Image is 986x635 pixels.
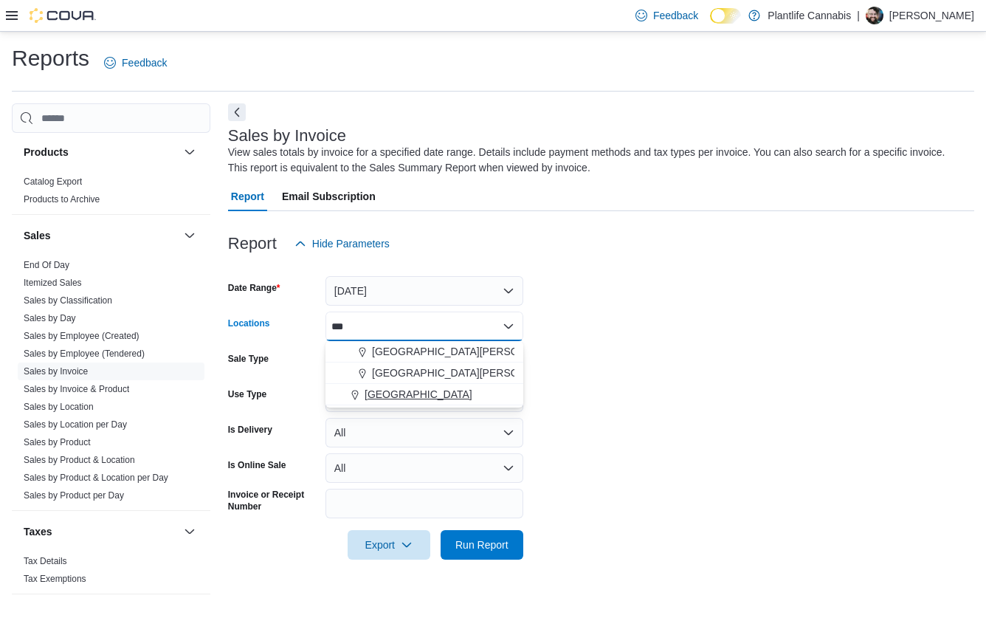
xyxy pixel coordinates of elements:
[325,418,523,447] button: All
[24,524,52,539] h3: Taxes
[98,48,173,78] a: Feedback
[12,173,210,214] div: Products
[12,552,210,594] div: Taxes
[181,143,199,161] button: Products
[325,341,523,405] div: Choose from the following options
[24,194,100,205] a: Products to Archive
[24,419,127,430] a: Sales by Location per Day
[228,489,320,512] label: Invoice or Receipt Number
[24,145,69,159] h3: Products
[181,227,199,244] button: Sales
[24,384,129,394] a: Sales by Invoice & Product
[24,490,124,501] a: Sales by Product per Day
[24,145,178,159] button: Products
[24,259,69,271] span: End Of Day
[24,555,67,567] span: Tax Details
[231,182,264,211] span: Report
[24,437,91,447] a: Sales by Product
[122,55,167,70] span: Feedback
[710,8,741,24] input: Dark Mode
[325,384,523,405] button: [GEOGRAPHIC_DATA]
[228,103,246,121] button: Next
[325,363,523,384] button: [GEOGRAPHIC_DATA][PERSON_NAME][GEOGRAPHIC_DATA]
[857,7,860,24] p: |
[24,473,168,483] a: Sales by Product & Location per Day
[24,365,88,377] span: Sales by Invoice
[24,402,94,412] a: Sales by Location
[24,278,82,288] a: Itemized Sales
[12,256,210,510] div: Sales
[653,8,698,23] span: Feedback
[24,277,82,289] span: Itemized Sales
[289,229,396,258] button: Hide Parameters
[24,524,178,539] button: Taxes
[24,556,67,566] a: Tax Details
[24,436,91,448] span: Sales by Product
[24,176,82,187] a: Catalog Export
[24,295,112,306] a: Sales by Classification
[503,320,514,332] button: Close list of options
[325,276,523,306] button: [DATE]
[228,459,286,471] label: Is Online Sale
[325,453,523,483] button: All
[24,383,129,395] span: Sales by Invoice & Product
[348,530,430,560] button: Export
[24,419,127,430] span: Sales by Location per Day
[24,573,86,585] span: Tax Exemptions
[228,145,967,176] div: View sales totals by invoice for a specified date range. Details include payment methods and tax ...
[181,523,199,540] button: Taxes
[24,295,112,306] span: Sales by Classification
[768,7,851,24] p: Plantlife Cannabis
[228,235,277,253] h3: Report
[24,366,88,377] a: Sales by Invoice
[228,388,266,400] label: Use Type
[24,349,145,359] a: Sales by Employee (Tendered)
[356,530,421,560] span: Export
[24,228,51,243] h3: Sales
[24,331,139,341] a: Sales by Employee (Created)
[889,7,974,24] p: [PERSON_NAME]
[24,228,178,243] button: Sales
[24,260,69,270] a: End Of Day
[372,365,672,380] span: [GEOGRAPHIC_DATA][PERSON_NAME][GEOGRAPHIC_DATA]
[455,538,508,552] span: Run Report
[372,344,681,359] span: [GEOGRAPHIC_DATA][PERSON_NAME] - [GEOGRAPHIC_DATA]
[30,8,96,23] img: Cova
[312,236,390,251] span: Hide Parameters
[24,490,124,501] span: Sales by Product per Day
[12,44,89,73] h1: Reports
[228,127,346,145] h3: Sales by Invoice
[228,282,280,294] label: Date Range
[24,330,139,342] span: Sales by Employee (Created)
[325,341,523,363] button: [GEOGRAPHIC_DATA][PERSON_NAME] - [GEOGRAPHIC_DATA]
[365,387,472,402] span: [GEOGRAPHIC_DATA]
[24,313,76,323] a: Sales by Day
[282,182,376,211] span: Email Subscription
[866,7,883,24] div: Wesley Lynch
[24,401,94,413] span: Sales by Location
[24,574,86,584] a: Tax Exemptions
[228,353,269,365] label: Sale Type
[441,530,523,560] button: Run Report
[24,312,76,324] span: Sales by Day
[24,455,135,465] a: Sales by Product & Location
[630,1,704,30] a: Feedback
[228,317,270,329] label: Locations
[228,424,272,436] label: Is Delivery
[24,193,100,205] span: Products to Archive
[24,454,135,466] span: Sales by Product & Location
